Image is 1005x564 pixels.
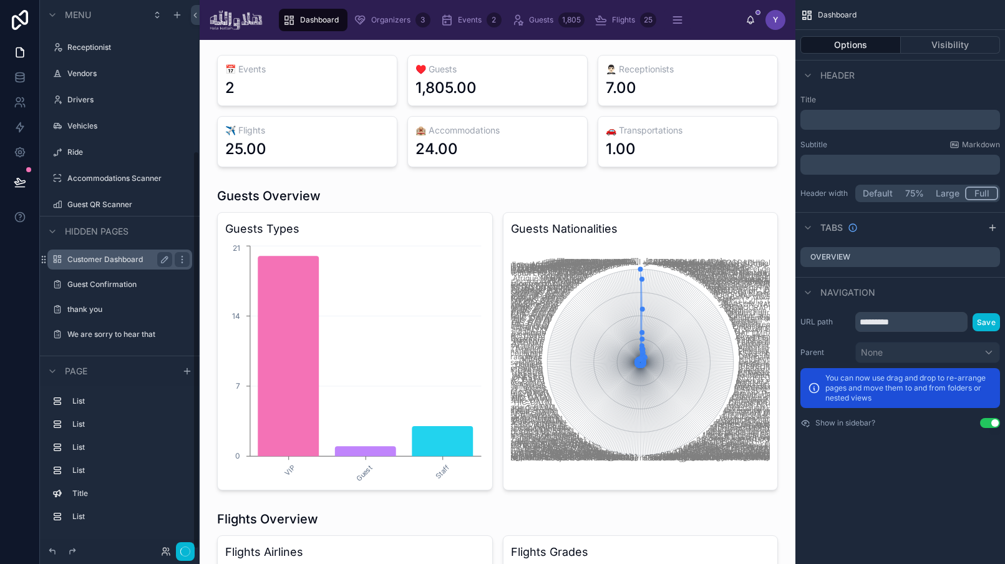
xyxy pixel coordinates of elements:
label: Guest QR Scanner [67,200,190,210]
div: 3 [415,12,430,27]
button: None [855,342,1000,363]
a: Events2 [437,9,505,31]
p: You can now use drag and drop to re-arrange pages and move them to and from folders or nested views [825,373,993,403]
label: Overview [810,252,850,262]
label: Accommodations Scanner [67,173,190,183]
label: Vehicles [67,121,190,131]
div: scrollable content [800,155,1000,175]
span: Header [820,69,855,82]
button: Full [965,187,998,200]
label: We are sorry to hear that [67,329,190,339]
span: Guests [529,15,553,25]
a: Guests1,805 [508,9,588,31]
label: Title [72,489,187,498]
span: Flights [612,15,635,25]
label: List [72,419,187,429]
a: Organizers3 [350,9,434,31]
button: Large [930,187,965,200]
span: Tabs [820,221,843,234]
label: URL path [800,317,850,327]
span: Hidden pages [65,225,129,238]
label: Show in sidebar? [815,418,875,428]
span: Markdown [962,140,1000,150]
span: Dashboard [818,10,857,20]
label: List [72,512,187,522]
label: Vendors [67,69,190,79]
label: List [72,396,187,406]
label: Customer Dashboard [67,255,167,265]
span: Navigation [820,286,875,299]
span: None [861,346,883,359]
button: Default [857,187,898,200]
a: Markdown [949,140,1000,150]
label: List [72,442,187,452]
span: Dashboard [300,15,339,25]
span: Organizers [371,15,410,25]
label: Subtitle [800,140,827,150]
label: thank you [67,304,190,314]
label: Receptionist [67,42,190,52]
a: Flights25 [591,9,660,31]
img: App logo [210,10,263,30]
label: Guest Confirmation [67,280,190,289]
label: Parent [800,348,850,357]
span: Y [773,15,778,25]
div: 2 [487,12,502,27]
button: Save [973,313,1000,331]
label: Ride [67,147,190,157]
button: 75% [898,187,930,200]
span: Page [65,365,87,377]
span: Menu [65,9,91,21]
div: 25 [640,12,656,27]
label: Drivers [67,95,190,105]
label: List [72,465,187,475]
button: Options [800,36,901,54]
label: Header width [800,188,850,198]
label: Title [800,95,1000,105]
div: scrollable content [273,6,745,34]
div: scrollable content [40,386,200,539]
a: Dashboard [279,9,347,31]
div: scrollable content [800,110,1000,130]
button: Visibility [901,36,1001,54]
div: 1,805 [558,12,585,27]
span: Events [458,15,482,25]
